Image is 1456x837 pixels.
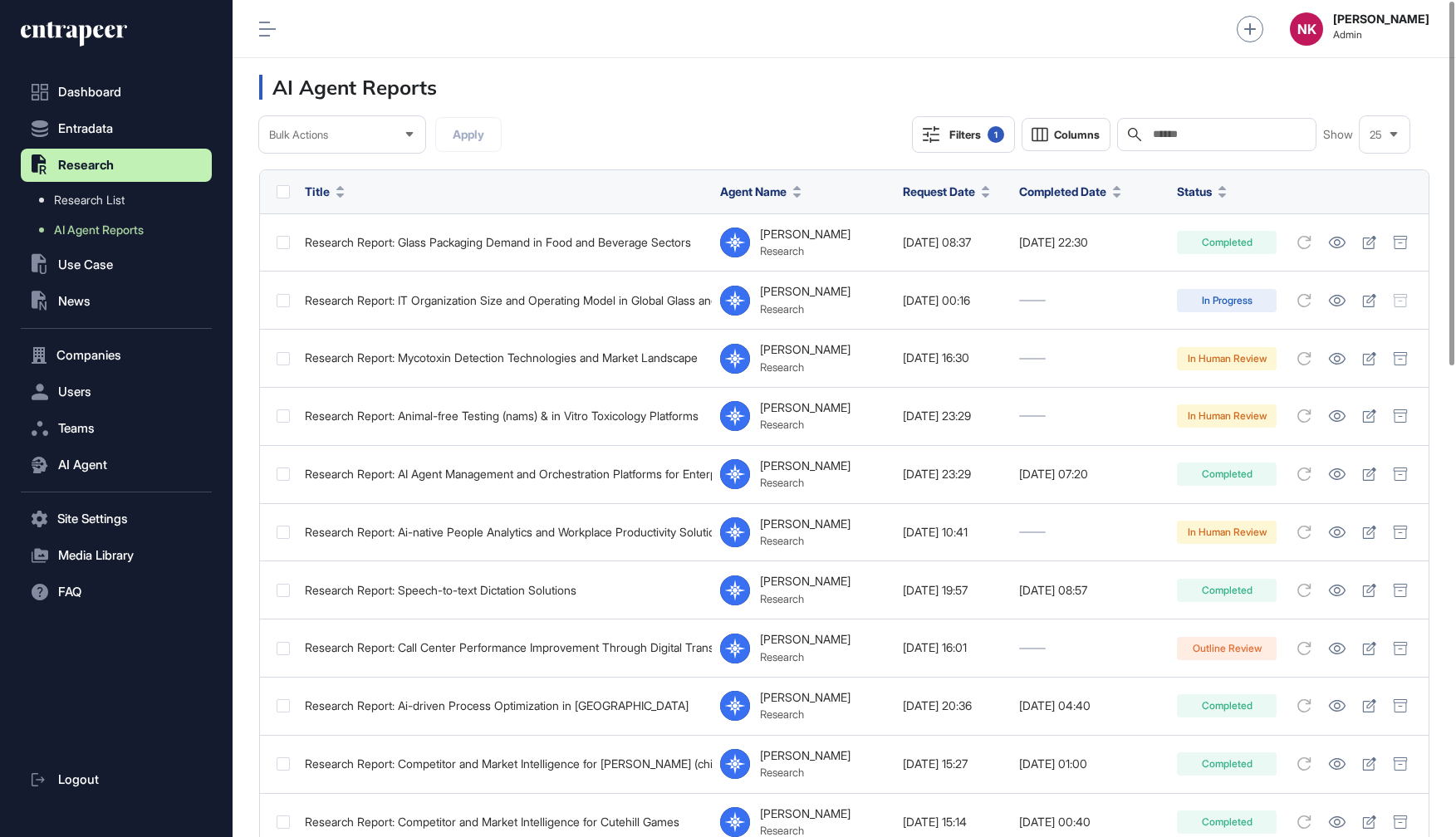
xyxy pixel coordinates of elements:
div: [DATE] 23:29 [903,467,1003,481]
span: AI Agent Reports [54,223,144,237]
span: Admin [1333,29,1429,41]
div: [DATE] 15:14 [903,815,1003,829]
span: Site Settings [57,512,128,526]
div: [DATE] 20:36 [903,699,1003,712]
div: [DATE] 00:40 [1019,815,1160,829]
div: Research Report: Mycotoxin Detection Technologies and Market Landscape [305,351,703,365]
span: Completed Date [1019,183,1106,200]
a: Dashboard [21,76,212,109]
div: Research [760,824,851,837]
div: Research [760,766,851,779]
span: Use Case [58,258,113,272]
div: [DATE] 08:37 [903,236,1003,249]
div: Research Report: IT Organization Size and Operating Model in Global Glass and Manufacturing Industry [305,294,703,307]
div: [DATE] 15:27 [903,757,1003,771]
div: [PERSON_NAME] [760,285,851,298]
a: Logout [21,763,212,796]
div: Research [760,418,851,431]
span: Research [58,159,114,172]
div: Completed [1177,752,1277,776]
button: Site Settings [21,502,212,536]
span: Users [58,385,91,399]
div: 1 [988,126,1004,143]
span: Columns [1054,129,1100,141]
div: [PERSON_NAME] [760,459,851,472]
div: Completed [1177,231,1277,254]
span: Dashboard [58,86,121,99]
button: Teams [21,412,212,445]
span: AI Agent [58,458,107,472]
a: Research List [29,185,212,215]
span: Research List [54,193,125,207]
div: Research [760,476,851,489]
button: Filters1 [912,116,1015,153]
button: Title [305,183,345,200]
div: Completed [1177,463,1277,486]
div: Completed [1177,694,1277,717]
div: [DATE] 16:01 [903,641,1003,654]
div: [DATE] 16:30 [903,351,1003,365]
div: Research Report: Competitor and Market Intelligence for Cutehill Games [305,815,703,829]
div: Research Report: Competitor and Market Intelligence for [PERSON_NAME] (children's English Languag... [305,757,703,771]
div: In Progress [1177,289,1277,312]
button: NK [1290,12,1323,46]
div: [DATE] 19:57 [903,584,1003,597]
div: Filters [949,126,1004,143]
span: Logout [58,773,99,786]
div: Research [760,360,851,374]
div: Research Report: Animal-free Testing (nams) & in Vitro Toxicology Platforms [305,409,703,423]
span: Status [1177,183,1212,200]
div: [PERSON_NAME] [760,575,851,588]
div: [PERSON_NAME] [760,401,851,414]
div: In Human Review [1177,347,1277,370]
div: [DATE] 08:57 [1019,584,1160,597]
div: [PERSON_NAME] [760,749,851,762]
div: [DATE] 07:20 [1019,467,1160,481]
div: Research Report: Ai-native People Analytics and Workplace Productivity Solutions [305,526,703,539]
div: Research [760,244,851,257]
h3: AI Agent Reports [259,75,437,100]
button: Columns [1022,118,1110,151]
button: Entradata [21,112,212,145]
span: Teams [58,422,95,435]
button: AI Agent [21,448,212,482]
button: FAQ [21,575,212,609]
div: Research [760,534,851,547]
div: [DATE] 00:16 [903,294,1003,307]
div: [DATE] 04:40 [1019,699,1160,712]
div: Research Report: AI Agent Management and Orchestration Platforms for Enterprise Use in [GEOGRAPHI... [305,467,703,481]
button: Research [21,149,212,182]
span: Request Date [903,183,975,200]
div: In Human Review [1177,521,1277,544]
span: Companies [56,349,121,362]
div: [PERSON_NAME] [760,343,851,356]
span: News [58,295,91,308]
button: Completed Date [1019,183,1121,200]
button: Status [1177,183,1227,200]
div: Completed [1177,579,1277,602]
div: [PERSON_NAME] [760,517,851,531]
span: FAQ [58,585,81,599]
div: In Human Review [1177,404,1277,428]
span: Bulk Actions [269,129,328,141]
span: 25 [1370,129,1382,141]
div: Research Report: Speech-to-text Dictation Solutions [305,584,703,597]
div: [DATE] 01:00 [1019,757,1160,771]
a: AI Agent Reports [29,215,212,245]
div: [PERSON_NAME] [760,633,851,646]
span: Title [305,183,330,200]
div: Research [760,650,851,663]
div: [DATE] 23:29 [903,409,1003,423]
div: Research [760,592,851,605]
div: Research Report: Ai-driven Process Optimization in [GEOGRAPHIC_DATA] [305,699,703,712]
div: [PERSON_NAME] [760,807,851,820]
div: Completed [1177,810,1277,834]
div: Research Report: Glass Packaging Demand in Food and Beverage Sectors [305,236,703,249]
strong: [PERSON_NAME] [1333,12,1429,26]
div: Research [760,302,851,316]
div: Research Report: Call Center Performance Improvement Through Digital Transformation, Process Opti... [305,641,703,654]
button: Agent Name [720,183,802,200]
div: Research [760,707,851,721]
button: Use Case [21,248,212,281]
